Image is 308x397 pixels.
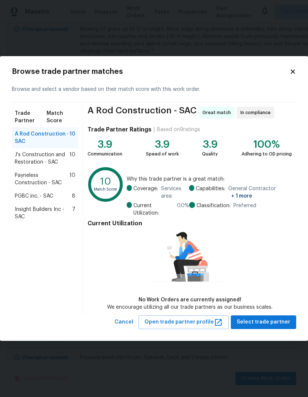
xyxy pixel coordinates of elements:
[133,202,174,217] span: Current Utilization:
[69,151,75,166] span: 10
[72,206,75,220] span: 7
[94,187,117,191] text: Match Score
[127,175,292,183] span: Why this trade partner is a great match:
[202,109,234,116] span: Great match
[114,318,133,327] span: Cancel
[47,110,75,124] span: Match Score
[242,141,292,148] div: 100%
[15,130,69,145] span: A Rod Construction - SAC
[177,202,189,217] span: 0.0 %
[196,202,230,209] span: Classification:
[196,185,225,200] span: Capabilities:
[69,130,75,145] span: 10
[107,296,273,304] div: No Work Orders are currently assigned!
[88,126,151,133] h4: Trade Partner Ratings
[157,126,200,133] div: Based on 9 ratings
[15,110,47,124] span: Trade Partner
[151,126,157,133] div: |
[233,202,256,209] span: Preferred
[231,194,252,199] span: + 1 more
[15,192,53,200] span: PGBC inc. - SAC
[88,141,122,148] div: 3.9
[202,141,218,148] div: 3.9
[231,315,296,329] button: Select trade partner
[242,150,292,158] div: Adhering to OD pricing
[88,150,122,158] div: Communication
[15,172,69,186] span: Payneless Construction - SAC
[144,318,223,327] span: Open trade partner profile
[72,192,75,200] span: 8
[146,141,179,148] div: 3.9
[133,185,158,200] span: Coverage:
[237,318,290,327] span: Select trade partner
[202,150,218,158] div: Quality
[107,304,273,311] div: We encourage utilizing all our trade partners as our business scales.
[228,185,292,200] span: General Contractor
[15,206,72,220] span: Insight Builders Inc - SAC
[69,172,75,186] span: 10
[146,150,179,158] div: Speed of work
[240,109,274,116] span: In compliance
[138,315,229,329] button: Open trade partner profile
[12,77,296,102] div: Browse and select a vendor based on their match score with this work order.
[88,220,292,227] h4: Current Utilization
[15,151,69,166] span: J's Construction and Restoration - SAC
[88,107,196,119] span: A Rod Construction - SAC
[12,68,290,75] h2: Browse trade partner matches
[161,185,189,200] span: Services area
[112,315,136,329] button: Cancel
[100,177,111,186] text: 10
